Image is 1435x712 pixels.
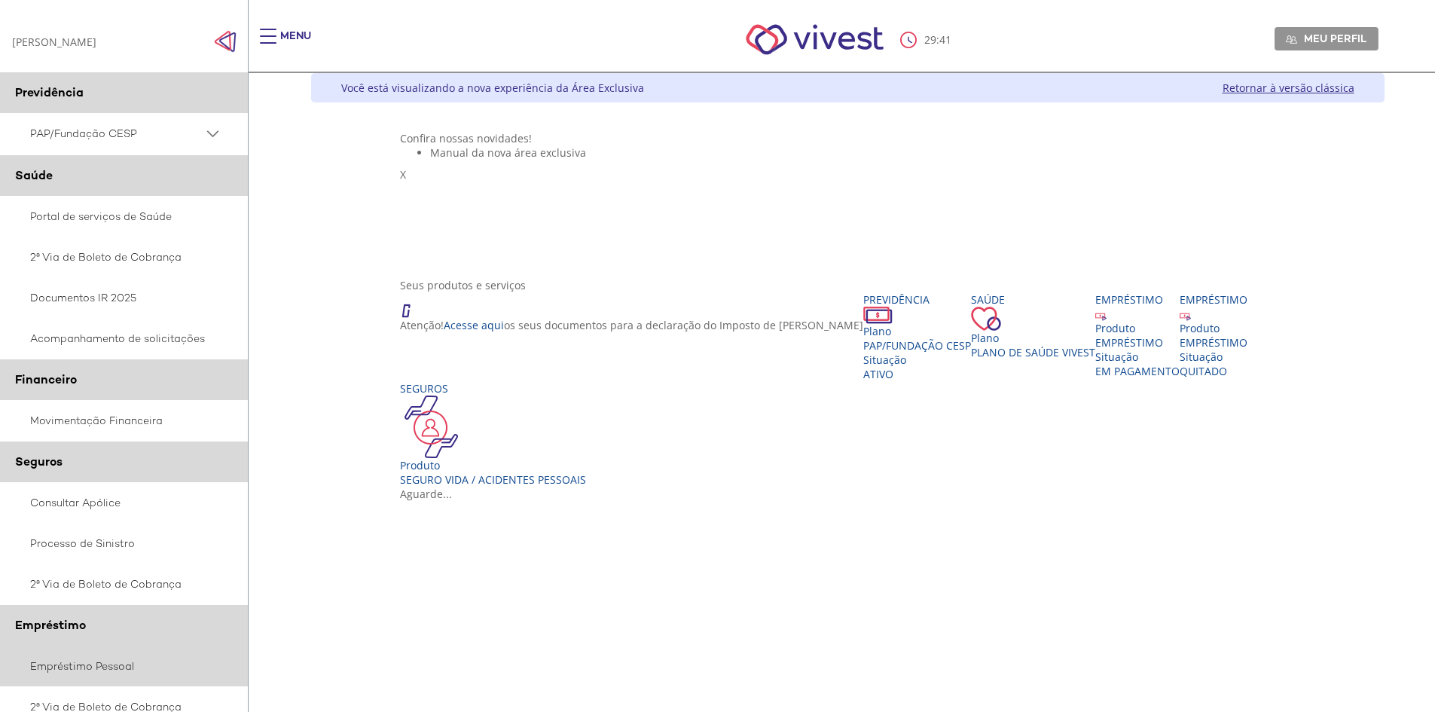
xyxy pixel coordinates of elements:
span: PAP/Fundação CESP [863,338,971,353]
a: Meu perfil [1275,27,1379,50]
span: EM PAGAMENTO [1095,364,1180,378]
div: Produto [400,458,586,472]
img: Fechar menu [214,30,237,53]
img: ico_emprestimo.svg [1180,310,1191,321]
span: X [400,167,406,182]
img: ico_atencao.png [400,292,426,318]
section: <span lang="en" dir="ltr">ProdutosCard</span> [400,278,1295,501]
div: Previdência [863,292,971,307]
a: Previdência PlanoPAP/Fundação CESP SituaçãoAtivo [863,292,971,381]
span: QUITADO [1180,364,1227,378]
span: Previdência [15,84,84,100]
img: Vivest [729,8,900,72]
span: 29 [924,32,936,47]
a: Empréstimo Produto EMPRÉSTIMO Situação EM PAGAMENTO [1095,292,1180,378]
div: Produto [1180,321,1247,335]
span: PAP/Fundação CESP [30,124,203,143]
div: EMPRÉSTIMO [1095,335,1180,350]
div: Você está visualizando a nova experiência da Área Exclusiva [341,81,644,95]
span: Financeiro [15,371,77,387]
div: Confira nossas novidades! [400,131,1295,145]
a: Saúde PlanoPlano de Saúde VIVEST [971,292,1095,359]
div: Seguros [400,381,586,396]
div: Saúde [971,292,1095,307]
div: Seus produtos e serviços [400,278,1295,292]
span: Seguros [15,454,63,469]
div: Situação [1180,350,1247,364]
div: EMPRÉSTIMO [1180,335,1247,350]
span: Click to close side navigation. [214,30,237,53]
span: Meu perfil [1304,32,1366,45]
span: Saúde [15,167,53,183]
div: Plano [863,324,971,338]
span: Plano de Saúde VIVEST [971,345,1095,359]
span: 41 [939,32,951,47]
div: : [900,32,954,48]
span: Manual da nova área exclusiva [430,145,586,160]
div: Situação [863,353,971,367]
div: Empréstimo [1095,292,1180,307]
span: Ativo [863,367,893,381]
a: Empréstimo Produto EMPRÉSTIMO Situação QUITADO [1180,292,1247,378]
a: Acesse aqui [444,318,504,332]
a: Retornar à versão clássica [1223,81,1354,95]
img: ico_emprestimo.svg [1095,310,1107,321]
div: Menu [280,29,311,59]
div: Empréstimo [1180,292,1247,307]
a: Seguros Produto Seguro Vida / Acidentes Pessoais [400,381,586,487]
div: Plano [971,331,1095,345]
div: Produto [1095,321,1180,335]
img: Meu perfil [1286,34,1297,45]
p: Atenção! os seus documentos para a declaração do Imposto de [PERSON_NAME] [400,318,863,332]
div: Seguro Vida / Acidentes Pessoais [400,472,586,487]
img: ico_coracao.png [971,307,1001,331]
section: <span lang="pt-BR" dir="ltr">Visualizador do Conteúdo da Web</span> 1 [400,131,1295,263]
span: Empréstimo [15,617,86,633]
div: [PERSON_NAME] [12,35,96,49]
img: ico_dinheiro.png [863,307,893,324]
img: ico_seguros.png [400,396,463,458]
div: Aguarde... [400,487,1295,501]
div: Situação [1095,350,1180,364]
